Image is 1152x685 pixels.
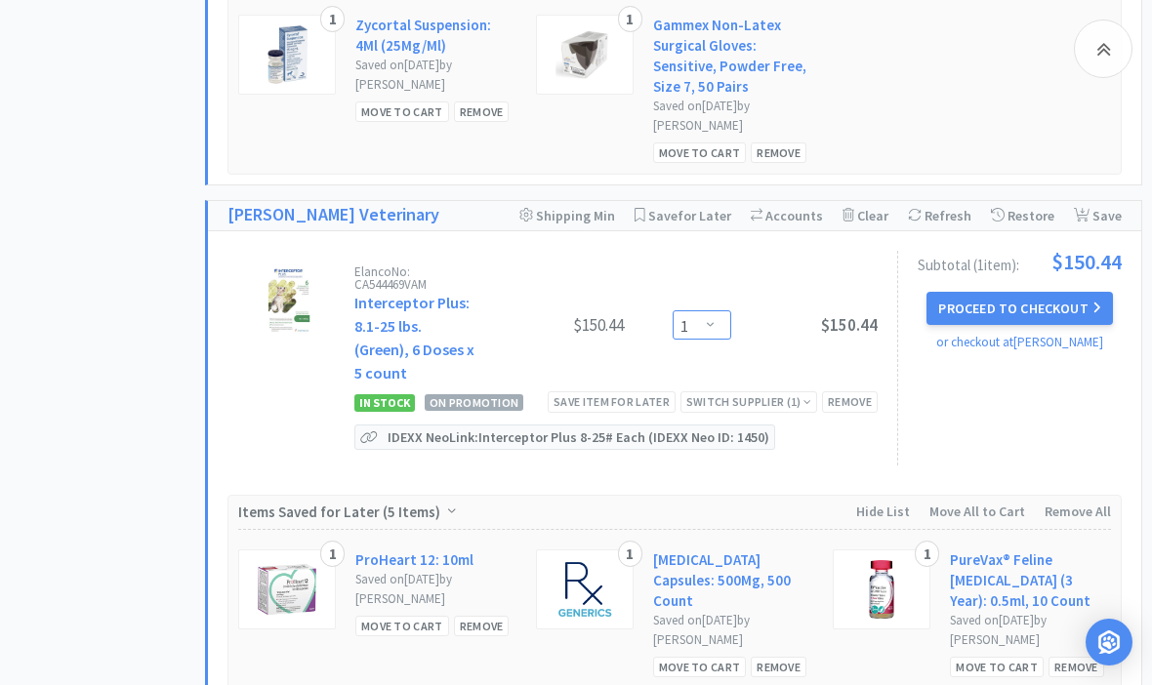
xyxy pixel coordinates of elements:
[1074,201,1122,230] div: Save
[1049,657,1104,677] div: Remove
[238,503,445,521] span: Items Saved for Later ( )
[648,207,731,224] span: Save for Later
[926,292,1112,325] button: Proceed to Checkout
[555,560,614,619] img: 86fe7c3d4f194e8f8bc9872a8480b79d_794325.jpeg
[383,425,774,449] p: IDEXX Neo Link: Interceptor Plus 8-25# Each (IDEXX Neo ID: 1450)
[1045,503,1111,520] span: Remove All
[950,611,1111,652] div: Saved on [DATE] by [PERSON_NAME]
[258,560,316,619] img: baeb03df4c2c4f75bfff148f8a5de20c_300829.jpeg
[555,25,614,84] img: 2d9a52bdde5f4aaab0e22e43f40081d0_263615.png
[425,394,523,411] span: On Promotion
[686,392,811,411] div: Switch Supplier ( 1 )
[822,391,878,412] div: Remove
[548,391,676,412] div: Save item for later
[852,560,911,619] img: faa52ed2d3274fa2bead9d154ef26de5_410696.jpeg
[355,15,516,56] a: Zycortal Suspension: 4Ml (25Mg/Ml)
[751,201,823,230] div: Accounts
[618,541,642,568] div: 1
[653,142,747,163] div: Move to Cart
[320,6,345,33] div: 1
[908,201,971,230] div: Refresh
[950,657,1044,677] div: Move to Cart
[929,503,1025,520] span: Move All to Cart
[454,616,510,636] div: Remove
[454,101,510,122] div: Remove
[843,201,888,230] div: Clear
[991,201,1054,230] div: Restore
[354,394,415,412] span: In Stock
[1051,251,1122,272] span: $150.44
[320,541,345,568] div: 1
[388,503,435,521] span: 5 Items
[255,265,323,334] img: a1957137cdaf4d7d9e2742db5bc8925c_155867.jpeg
[915,541,939,568] div: 1
[856,503,910,520] span: Hide List
[354,293,474,383] a: Interceptor Plus: 8.1-25 lbs. (Green), 6 Doses x 5 count
[653,549,814,611] a: [MEDICAL_DATA] Capsules: 500Mg, 500 Count
[1086,619,1132,665] div: Open Intercom Messenger
[936,334,1103,350] a: or checkout at [PERSON_NAME]
[653,657,747,677] div: Move to Cart
[751,142,806,163] div: Remove
[355,56,516,97] div: Saved on [DATE] by [PERSON_NAME]
[821,314,878,336] span: $150.44
[918,251,1122,272] div: Subtotal ( 1 item ):
[618,6,642,33] div: 1
[653,15,814,97] a: Gammex Non-Latex Surgical Gloves: Sensitive, Powder Free, Size 7, 50 Pairs
[519,201,615,230] div: Shipping Min
[950,549,1111,611] a: PureVax® Feline [MEDICAL_DATA] (3 Year): 0.5ml, 10 Count
[355,101,449,122] div: Move to Cart
[355,549,473,570] a: ProHeart 12: 10ml
[477,313,624,337] div: $150.44
[653,97,814,138] div: Saved on [DATE] by [PERSON_NAME]
[354,265,477,291] div: Elanco No: CA544469VAM
[355,616,449,636] div: Move to Cart
[751,657,806,677] div: Remove
[355,570,516,611] div: Saved on [DATE] by [PERSON_NAME]
[227,201,439,229] a: [PERSON_NAME] Veterinary
[267,25,308,84] img: 183ac12c77994a06950be234c714362c_175771.png
[653,611,814,652] div: Saved on [DATE] by [PERSON_NAME]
